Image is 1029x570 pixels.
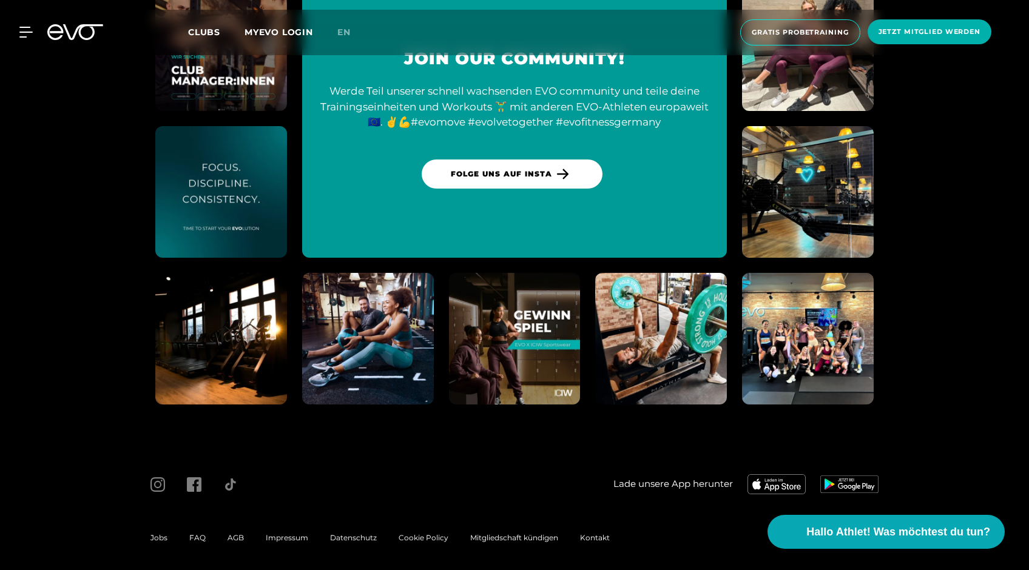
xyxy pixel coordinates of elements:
img: evofitness instagram [302,273,434,404]
a: Jetzt Mitglied werden [864,19,995,45]
a: en [337,25,365,39]
img: evofitness instagram [595,273,727,404]
a: Jobs [150,533,167,542]
img: evofitness instagram [742,273,874,404]
button: Hallo Athlet! Was möchtest du tun? [768,515,1005,549]
a: Gratis Probetraining [737,19,864,45]
a: FAQ [189,533,206,542]
img: evofitness app [747,474,806,494]
span: Jetzt Mitglied werden [879,27,980,37]
a: FOLGE UNS AUF INSTA [422,159,602,189]
img: evofitness instagram [155,126,287,258]
a: Impressum [266,533,308,542]
img: evofitness instagram [155,273,287,404]
img: evofitness app [820,475,879,492]
a: Cookie Policy [399,533,448,542]
span: en [337,27,351,38]
span: FOLGE UNS AUF INSTA [451,169,552,179]
span: Clubs [188,27,220,38]
a: Datenschutz [330,533,377,542]
a: MYEVO LOGIN [245,27,313,38]
span: Hallo Athlet! Was möchtest du tun? [806,524,990,540]
span: Lade unsere App herunter [613,477,733,491]
span: Gratis Probetraining [752,27,849,38]
img: evofitness instagram [449,273,581,404]
a: Kontakt [580,533,610,542]
a: AGB [228,533,244,542]
div: Werde Teil unserer schnell wachsenden EVO community und teile deine Trainingseinheiten und Workou... [317,84,712,130]
img: evofitness instagram [742,126,874,258]
a: Clubs [188,26,245,38]
a: Mitgliedschaft kündigen [470,533,558,542]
